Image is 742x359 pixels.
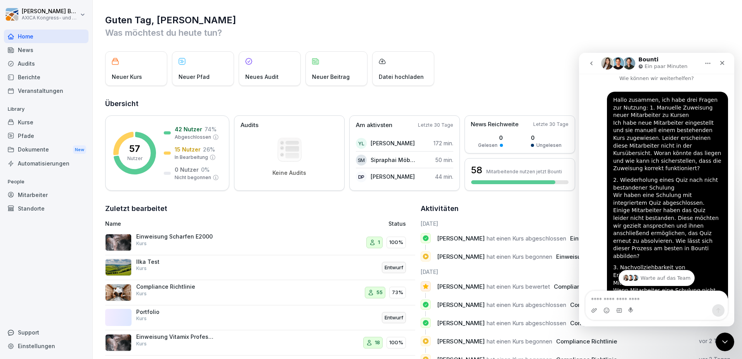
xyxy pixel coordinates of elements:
a: DokumenteNew [4,143,88,157]
a: News [4,43,88,57]
div: 2. Wiederholung eines Quiz nach nicht bestandener Schulung Wir haben eine Schulung mit integriert... [34,124,143,207]
span: hat einen Kurs abgeschlossen [487,235,566,242]
p: 42 Nutzer [175,125,202,133]
h2: Aktivitäten [421,203,459,214]
p: Nutzer [127,155,142,162]
div: 3. Nachvollziehbarkeit von Erinnerungen bei überfälligen Mitarbeitern Wenn Mitarbeiter eine Schul... [34,211,143,272]
p: 57 [129,144,140,153]
p: 50 min. [435,156,453,164]
button: GIF-Auswahl [37,254,43,261]
a: Audits [4,57,88,70]
div: Hallo zusammen, ich habe drei Fragen zur Nutzung: 1. Manuelle Zuweisung neuer Mitarbeiter zu Kurs... [28,39,149,277]
p: Library [4,103,88,115]
img: m6azt6by63mj5b74vcaonl5f.png [105,284,132,301]
span: Compliance Richtlinie [554,283,615,290]
a: Einstellungen [4,339,88,353]
span: hat einen Kurs abgeschlossen [487,301,566,308]
p: Neues Audit [245,73,279,81]
h2: Zuletzt bearbeitet [105,203,415,214]
h6: [DATE] [421,220,731,228]
img: jv301s4mrmu3cx6evk8n7gue.png [105,234,132,251]
p: Portfolio [136,308,214,315]
p: 1 [378,239,380,246]
p: Kurs [136,290,147,297]
h2: Übersicht [105,98,730,109]
div: YL [356,138,367,149]
span: [PERSON_NAME] [437,319,485,327]
span: [PERSON_NAME] [437,338,485,345]
div: Support [4,326,88,339]
p: vor 2 Tagen [699,337,730,345]
p: [PERSON_NAME] [371,173,415,181]
a: Einweisung Vitamix ProfessionalKurs18100% [105,330,415,356]
p: 0 [478,134,503,142]
a: Berichte [4,70,88,84]
p: 100% [389,339,403,347]
a: Automatisierungen [4,157,88,170]
textarea: Nachricht senden... [7,238,149,251]
a: Kurse [4,115,88,129]
a: Compliance RichtlinieKurs5573% [105,280,415,305]
p: Kurs [136,265,147,272]
div: Profile image for MiriamProfile image for ZiarProfile image for DenizWarte auf das Team [40,217,116,234]
div: Hallo zusammen, ich habe drei Fragen zur Nutzung: 1. Manuelle Zuweisung neuer Mitarbeiter zu Kurs... [34,44,143,120]
p: 44 min. [435,173,453,181]
p: Abgeschlossen [175,134,211,141]
p: 55 [376,289,383,296]
p: Neuer Kurs [112,73,142,81]
p: Was möchtest du heute tun? [105,26,730,39]
img: Profile image for Miriam [44,222,50,228]
p: Neuer Pfad [179,73,210,81]
p: Sipraphai Möbes [371,156,415,164]
span: Einweisung Scharfen E2000 [556,253,636,260]
p: Mitarbeitende nutzen jetzt Bounti [486,169,562,174]
a: Standorte [4,202,88,215]
p: Kurs [136,240,147,247]
p: Compliance Richtlinie [136,283,214,290]
iframe: Intercom live chat [579,53,734,326]
p: [PERSON_NAME] Buttgereit [22,8,78,15]
p: Gelesen [478,142,498,149]
p: Am aktivsten [356,121,392,130]
a: Home [4,30,88,43]
h1: Guten Tag, [PERSON_NAME] [105,14,730,26]
div: Pfade [4,129,88,143]
p: Kurs [136,315,147,322]
p: Nicht begonnen [175,174,211,181]
div: DP [356,171,367,182]
iframe: Intercom live chat [716,333,734,351]
p: 0 [531,134,562,142]
p: Kurs [136,340,147,347]
span: Einweisung Scharfen E2000 [570,235,650,242]
span: hat einen Kurs begonnen [487,253,552,260]
p: AXICA Kongress- und Tagungszentrum Pariser Platz 3 GmbH [22,15,78,21]
p: 15 Nutzer [175,145,201,153]
img: Profile image for Deniz [53,222,59,228]
p: Keine Audits [272,169,306,176]
a: Veranstaltungen [4,84,88,98]
p: Einweisung Vitamix Professional [136,333,214,340]
p: 73% [392,289,403,296]
span: hat einen Kurs begonnen [487,338,552,345]
button: Start recording [49,254,55,261]
p: Audits [241,121,258,130]
span: [PERSON_NAME] [437,235,485,242]
span: hat einen Kurs bewertet [487,283,550,290]
span: Compliance Richtlinie [570,319,631,327]
p: Entwurf [385,264,403,272]
p: Einweisung Scharfen E2000 [136,233,214,240]
p: Name [105,220,299,228]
